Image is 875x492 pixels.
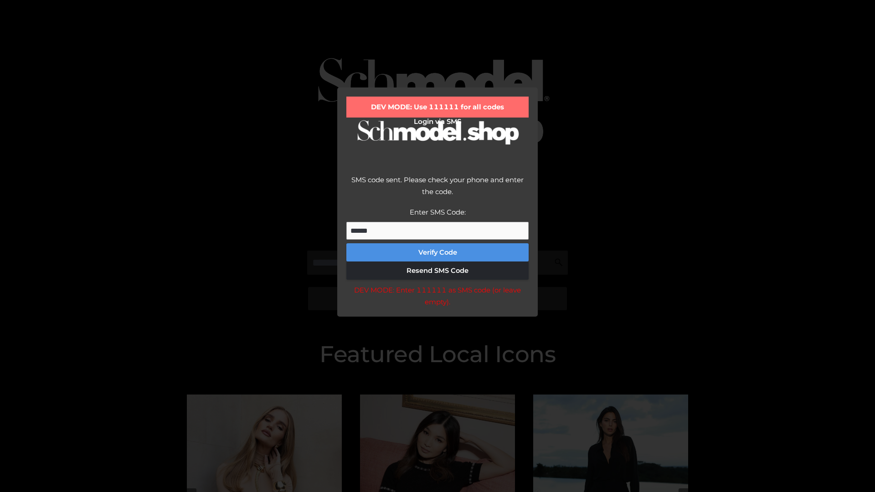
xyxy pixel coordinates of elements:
[346,243,529,261] button: Verify Code
[346,174,529,206] div: SMS code sent. Please check your phone and enter the code.
[346,97,529,118] div: DEV MODE: Use 111111 for all codes
[346,118,529,126] h2: Login via SMS
[346,284,529,307] div: DEV MODE: Enter 111111 as SMS code (or leave empty).
[410,208,466,216] label: Enter SMS Code:
[346,261,529,280] button: Resend SMS Code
